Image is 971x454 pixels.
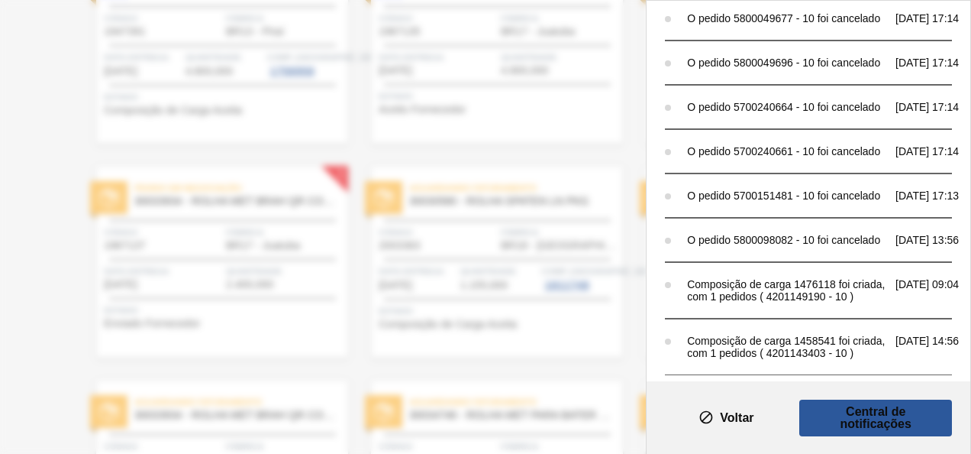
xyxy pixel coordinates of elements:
span: [DATE] 14:56 [895,335,967,359]
div: Composição de carga 1476118 foi criada, com 1 pedidos ( 4201149190 - 10 ) [687,278,888,303]
div: O pedido 5800049696 - 10 foi cancelado [687,57,888,69]
div: O pedido 5700151481 - 10 foi cancelado [687,190,888,202]
div: O pedido 5800049677 - 10 foi cancelado [687,12,888,24]
span: [DATE] 09:04 [895,278,967,303]
div: O pedido 5700240661 - 10 foi cancelado [687,145,888,157]
span: [DATE] 17:14 [895,12,967,24]
div: O pedido 5700240664 - 10 foi cancelado [687,101,888,113]
span: [DATE] 17:14 [895,145,967,157]
span: [DATE] 17:14 [895,101,967,113]
span: [DATE] 17:14 [895,57,967,69]
div: O pedido 5800098082 - 10 foi cancelado [687,234,888,246]
span: [DATE] 17:13 [895,190,967,202]
div: Composição de carga 1458541 foi criada, com 1 pedidos ( 4201143403 - 10 ) [687,335,888,359]
span: [DATE] 13:56 [895,234,967,246]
